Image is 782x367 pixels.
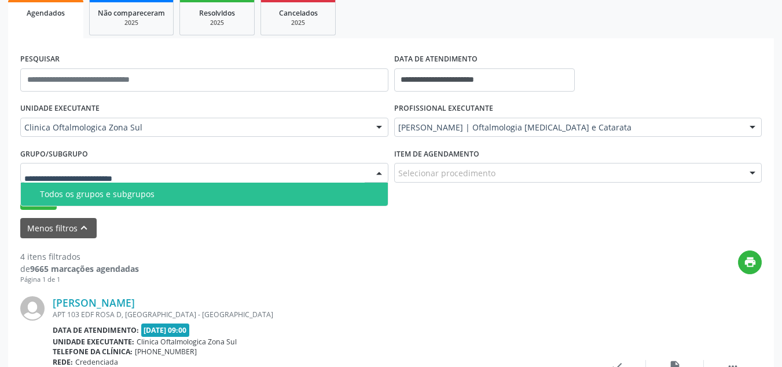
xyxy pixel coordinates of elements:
[53,347,133,357] b: Telefone da clínica:
[20,263,139,275] div: de
[27,8,65,18] span: Agendados
[199,8,235,18] span: Resolvidos
[738,250,762,274] button: print
[20,100,100,118] label: UNIDADE EXECUTANTE
[40,190,381,199] div: Todos os grupos e subgrupos
[135,347,197,357] span: [PHONE_NUMBER]
[24,122,365,133] span: Clinica Oftalmologica Zona Sul
[394,145,479,163] label: Item de agendamento
[188,19,246,27] div: 2025
[53,325,139,335] b: Data de atendimento:
[98,8,165,18] span: Não compareceram
[398,122,739,133] span: [PERSON_NAME] | Oftalmologia [MEDICAL_DATA] e Catarata
[53,310,588,319] div: APT 103 EDF ROSA D, [GEOGRAPHIC_DATA] - [GEOGRAPHIC_DATA]
[20,296,45,321] img: img
[53,296,135,309] a: [PERSON_NAME]
[20,275,139,285] div: Página 1 de 1
[394,100,493,118] label: PROFISSIONAL EXECUTANTE
[75,357,118,367] span: Credenciada
[141,324,190,337] span: [DATE] 09:00
[20,145,88,163] label: Grupo/Subgrupo
[137,337,237,347] span: Clinica Oftalmologica Zona Sul
[398,167,495,179] span: Selecionar procedimento
[279,8,318,18] span: Cancelados
[20,250,139,263] div: 4 itens filtrados
[30,263,139,274] strong: 9665 marcações agendadas
[20,50,60,68] label: PESQUISAR
[269,19,327,27] div: 2025
[20,218,97,238] button: Menos filtroskeyboard_arrow_up
[53,357,73,367] b: Rede:
[98,19,165,27] div: 2025
[744,256,757,268] i: print
[394,50,478,68] label: DATA DE ATENDIMENTO
[78,221,90,234] i: keyboard_arrow_up
[53,337,134,347] b: Unidade executante:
